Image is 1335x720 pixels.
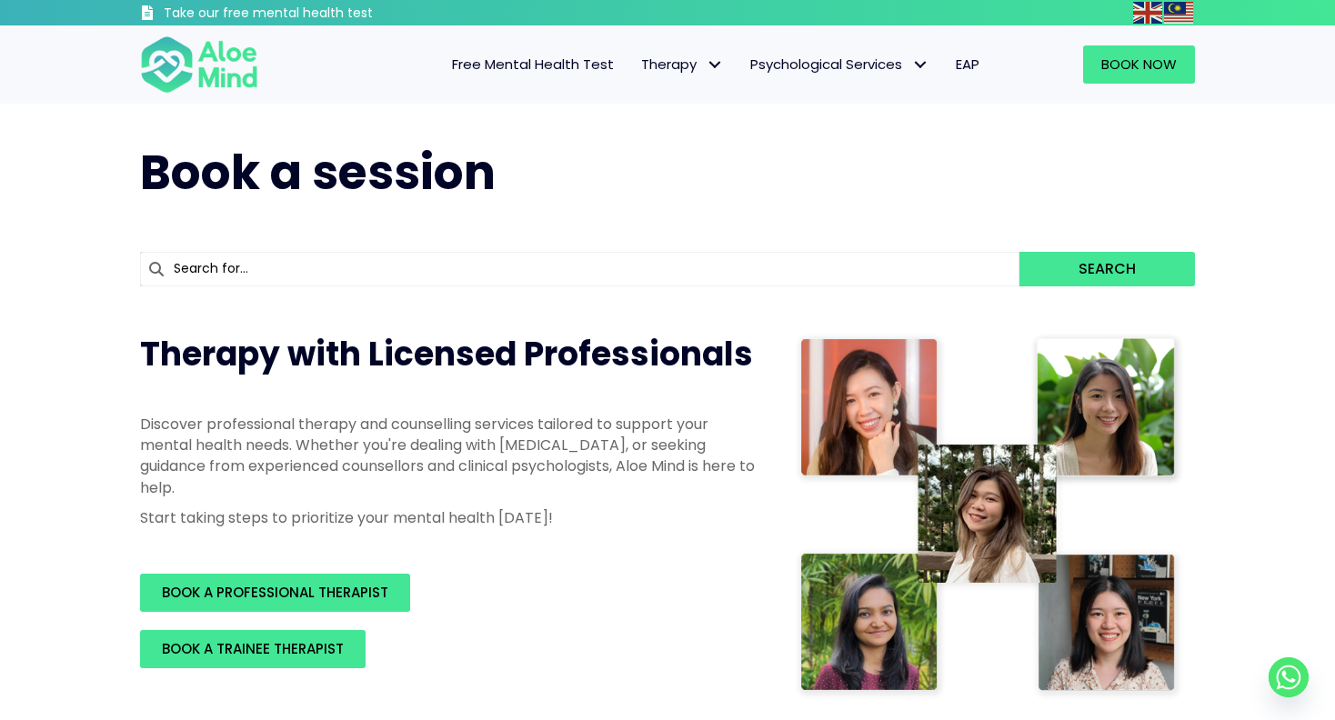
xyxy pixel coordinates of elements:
[701,52,728,78] span: Therapy: submenu
[282,45,993,84] nav: Menu
[140,630,366,668] a: BOOK A TRAINEE THERAPIST
[140,507,758,528] p: Start taking steps to prioritize your mental health [DATE]!
[641,55,723,74] span: Therapy
[627,45,737,84] a: TherapyTherapy: submenu
[452,55,614,74] span: Free Mental Health Test
[907,52,933,78] span: Psychological Services: submenu
[140,5,470,25] a: Take our free mental health test
[162,583,388,602] span: BOOK A PROFESSIONAL THERAPIST
[942,45,993,84] a: EAP
[140,414,758,498] p: Discover professional therapy and counselling services tailored to support your mental health nee...
[164,5,470,23] h3: Take our free mental health test
[750,55,928,74] span: Psychological Services
[1133,2,1162,24] img: en
[162,639,344,658] span: BOOK A TRAINEE THERAPIST
[1019,252,1195,286] button: Search
[1164,2,1193,24] img: ms
[140,574,410,612] a: BOOK A PROFESSIONAL THERAPIST
[1269,657,1309,697] a: Whatsapp
[737,45,942,84] a: Psychological ServicesPsychological Services: submenu
[795,332,1184,701] img: Therapist collage
[140,35,258,95] img: Aloe mind Logo
[140,252,1019,286] input: Search for...
[140,139,496,205] span: Book a session
[1083,45,1195,84] a: Book Now
[956,55,979,74] span: EAP
[1164,2,1195,23] a: Malay
[1101,55,1177,74] span: Book Now
[140,331,753,377] span: Therapy with Licensed Professionals
[1133,2,1164,23] a: English
[438,45,627,84] a: Free Mental Health Test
